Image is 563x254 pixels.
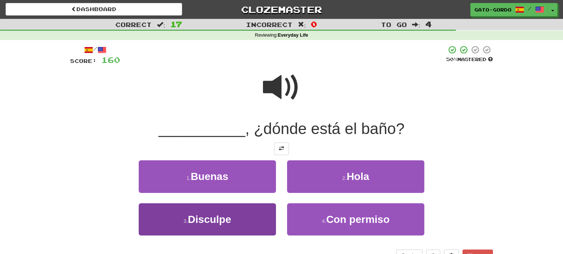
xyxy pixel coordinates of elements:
span: 0 [311,20,317,29]
span: : [157,21,165,28]
span: Score: [70,58,97,64]
small: 2 . [342,175,347,181]
span: Incorrect [246,21,293,28]
span: 50 % [446,56,457,62]
span: Buenas [191,171,228,182]
small: 1 . [187,175,191,181]
span: , ¿dónde está el baño? [245,120,405,137]
div: Mastered [446,56,493,63]
a: Dashboard [6,3,182,16]
span: Disculpe [188,214,231,225]
button: 3.Disculpe [139,203,276,235]
span: 17 [170,20,182,29]
div: / [70,45,120,54]
strong: Everyday Life [278,33,308,38]
span: / [528,6,531,11]
span: Con permiso [326,214,389,225]
span: 4 [425,20,432,29]
small: 4 . [322,218,326,224]
span: __________ [158,120,245,137]
span: : [412,21,420,28]
a: Gato-Gordo / [470,3,548,16]
span: : [298,21,306,28]
small: 3 . [184,218,188,224]
span: Gato-Gordo [474,6,511,13]
span: Correct [115,21,152,28]
span: Hola [347,171,369,182]
button: 2.Hola [287,160,424,193]
button: 1.Buenas [139,160,276,193]
span: To go [381,21,407,28]
span: 160 [101,55,120,64]
button: Toggle translation (alt+t) [274,143,289,155]
button: 4.Con permiso [287,203,424,235]
a: Clozemaster [193,3,370,16]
